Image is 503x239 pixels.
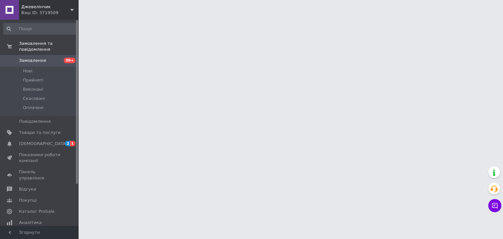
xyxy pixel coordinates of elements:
[19,197,37,203] span: Покупці
[19,41,79,52] span: Замовлення та повідомлення
[70,141,75,146] span: 1
[19,220,42,226] span: Аналітика
[65,141,70,146] span: 2
[21,4,70,10] span: Джевелінчик
[19,141,67,147] span: [DEMOGRAPHIC_DATA]
[23,77,43,83] span: Прийняті
[19,119,51,124] span: Повідомлення
[19,209,54,214] span: Каталог ProSale
[19,58,46,64] span: Замовлення
[23,86,43,92] span: Виконані
[488,199,501,212] button: Чат з покупцем
[23,68,32,74] span: Нові
[19,186,36,192] span: Відгуки
[64,58,75,63] span: 99+
[19,152,61,164] span: Показники роботи компанії
[3,23,77,35] input: Пошук
[19,130,61,136] span: Товари та послуги
[19,169,61,181] span: Панель управління
[21,10,79,16] div: Ваш ID: 3719509
[23,96,45,101] span: Скасовані
[23,105,44,111] span: Оплачені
